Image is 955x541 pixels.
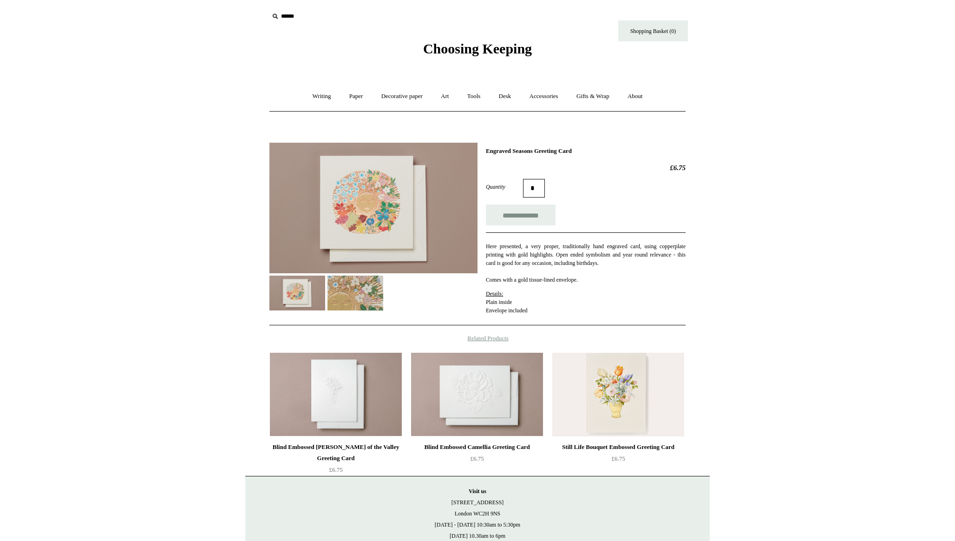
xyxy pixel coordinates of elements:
a: Choosing Keeping [423,48,532,55]
h4: Related Products [245,335,710,342]
img: Engraved Seasons Greeting Card [269,143,477,273]
span: £6.75 [470,455,484,462]
label: Quantity [486,183,523,191]
a: Tools [459,84,489,109]
span: £6.75 [611,455,625,462]
a: Desk [491,84,520,109]
span: Plain inside Envelope included [486,290,528,314]
a: Decorative paper [373,84,431,109]
a: Blind Embossed [PERSON_NAME] of the Valley Greeting Card £6.75 [270,442,402,480]
a: Gifts & Wrap [568,84,618,109]
strong: Visit us [469,488,486,495]
a: Blind Embossed Camellia Greeting Card Blind Embossed Camellia Greeting Card [411,353,543,436]
span: Here presented, a very proper, traditionally hand engraved card, using copperplate printing with ... [486,243,686,266]
a: Paper [341,84,372,109]
img: Engraved Seasons Greeting Card [327,276,383,310]
a: Art [432,84,457,109]
h1: Engraved Seasons Greeting Card [486,147,686,155]
a: About [619,84,651,109]
a: Accessories [521,84,567,109]
img: Still Life Bouquet Embossed Greeting Card [552,353,684,436]
div: Blind Embossed Camellia Greeting Card [413,442,541,453]
a: Blind Embossed Lily of the Valley Greeting Card Blind Embossed Lily of the Valley Greeting Card [270,353,402,436]
img: Engraved Seasons Greeting Card [269,276,325,310]
a: Blind Embossed Camellia Greeting Card £6.75 [411,442,543,480]
a: Shopping Basket (0) [618,20,688,41]
span: Comes with a gold tissue-lined envelope. [486,277,578,283]
h2: £6.75 [486,164,686,172]
span: Choosing Keeping [423,41,532,56]
span: Details: [486,290,503,297]
a: Writing [304,84,340,109]
span: £6.75 [329,466,342,473]
img: Blind Embossed Camellia Greeting Card [411,353,543,436]
div: Blind Embossed [PERSON_NAME] of the Valley Greeting Card [272,442,399,464]
div: Still Life Bouquet Embossed Greeting Card [555,442,682,453]
a: Still Life Bouquet Embossed Greeting Card £6.75 [552,442,684,480]
img: Blind Embossed Lily of the Valley Greeting Card [270,353,402,436]
a: Still Life Bouquet Embossed Greeting Card Still Life Bouquet Embossed Greeting Card [552,353,684,436]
